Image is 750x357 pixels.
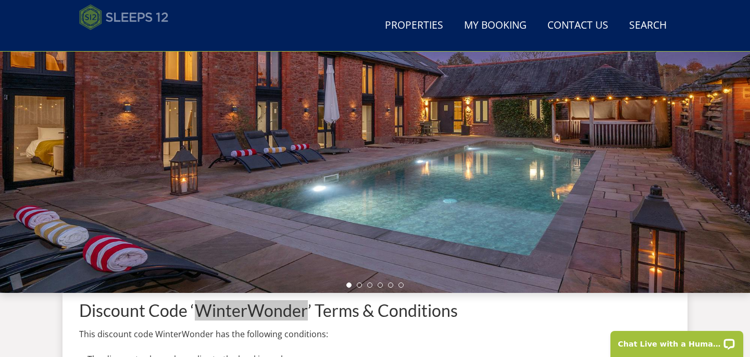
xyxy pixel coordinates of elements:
[79,301,671,319] h1: Discount Code ‘WinterWonder’ Terms & Conditions
[543,14,612,38] a: Contact Us
[79,328,671,340] p: This discount code WinterWonder has the following conditions:
[79,4,169,30] img: Sleeps 12
[74,36,183,45] iframe: Customer reviews powered by Trustpilot
[604,324,750,357] iframe: LiveChat chat widget
[381,14,447,38] a: Properties
[460,14,531,38] a: My Booking
[625,14,671,38] a: Search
